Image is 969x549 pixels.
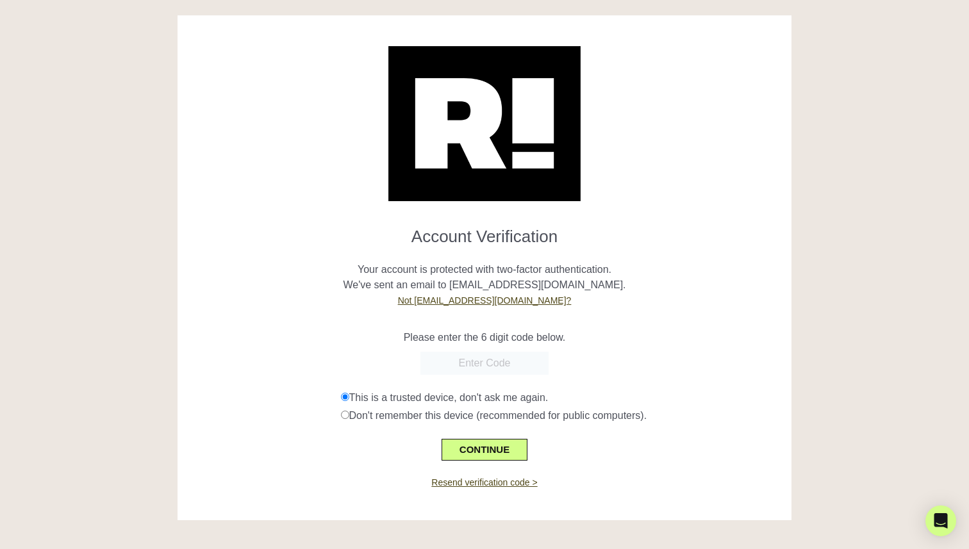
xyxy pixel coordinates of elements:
[187,217,782,247] h1: Account Verification
[341,390,783,406] div: This is a trusted device, don't ask me again.
[341,408,783,423] div: Don't remember this device (recommended for public computers).
[925,505,956,536] div: Open Intercom Messenger
[187,247,782,308] p: Your account is protected with two-factor authentication. We've sent an email to [EMAIL_ADDRESS][...
[442,439,527,461] button: CONTINUE
[187,330,782,345] p: Please enter the 6 digit code below.
[420,352,549,375] input: Enter Code
[388,46,581,201] img: Retention.com
[398,295,572,306] a: Not [EMAIL_ADDRESS][DOMAIN_NAME]?
[431,477,537,488] a: Resend verification code >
